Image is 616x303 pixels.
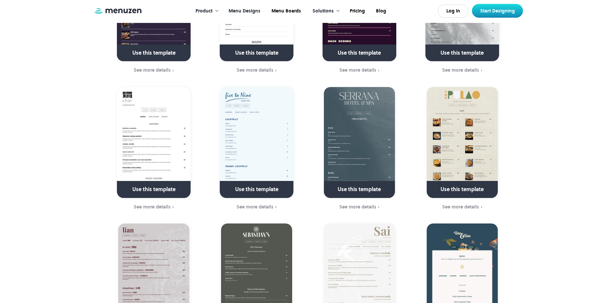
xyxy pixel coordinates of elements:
a: Start Designing [472,4,523,18]
a: Use this template [427,87,498,198]
div: Product [189,1,222,21]
a: Menu Boards [265,1,306,21]
a: See more details [209,204,304,211]
a: Use this template [220,87,293,198]
a: See more details [209,67,304,74]
a: Use this template [324,87,395,198]
div: See more details [134,204,171,209]
div: See more details [236,204,273,209]
div: See more details [134,67,171,73]
div: See more details [442,204,479,209]
a: See more details [312,67,407,74]
a: See more details [107,67,201,74]
a: See more details [415,67,510,74]
a: See more details [107,204,201,211]
a: Menu Designs [222,1,265,21]
a: Pricing [344,1,370,21]
div: See more details [442,67,479,73]
a: Blog [370,1,391,21]
div: See more details [339,67,376,73]
div: Solutions [312,8,334,15]
div: Solutions [306,1,344,21]
div: See more details [236,67,273,73]
a: See more details [312,204,407,211]
a: Use this template [117,87,191,198]
a: See more details [415,204,510,211]
div: See more details [339,204,376,209]
div: Product [196,8,213,15]
a: Log In [438,5,469,18]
